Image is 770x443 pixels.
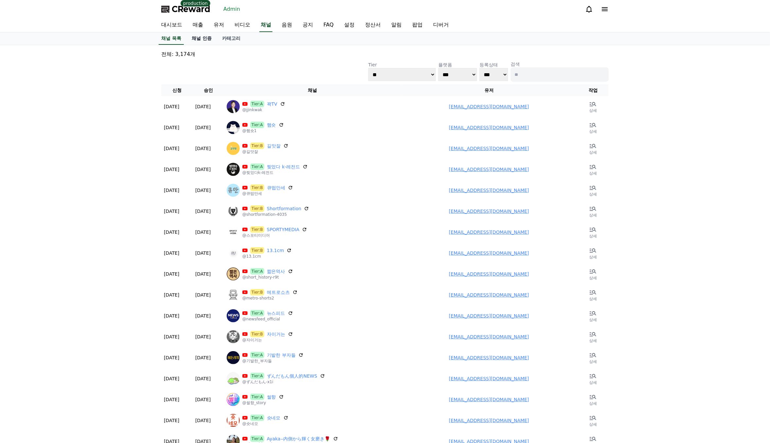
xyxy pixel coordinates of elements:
a: [EMAIL_ADDRESS][DOMAIN_NAME] [449,125,529,130]
p: 상세 [589,129,597,134]
p: @자이거는 [242,337,293,343]
p: @큐떱만세 [242,191,293,196]
span: Tier:A [250,394,264,400]
a: [EMAIL_ADDRESS][DOMAIN_NAME] [449,355,529,360]
span: Tier:B [250,205,264,212]
p: [DATE] [164,292,179,298]
a: 13.1cm [267,247,284,254]
a: 숏네모 [267,415,281,421]
th: 채널 [224,84,401,96]
a: 채널 목록 [159,32,184,45]
p: @길맛잘 [242,149,289,154]
a: 상세 [580,287,606,303]
a: 상세 [580,162,606,177]
a: 공지 [297,18,318,32]
p: 등록상태 [480,61,508,68]
p: [DATE] [164,145,179,152]
a: Messages [43,207,84,224]
a: [EMAIL_ADDRESS][DOMAIN_NAME] [449,313,529,318]
a: [EMAIL_ADDRESS][DOMAIN_NAME] [449,376,529,381]
a: 상세 [580,245,606,261]
span: Tier:B [250,143,264,149]
a: 매출 [187,18,208,32]
p: [DATE] [164,187,179,194]
a: 상세 [580,308,606,324]
p: [DATE] [195,229,211,235]
p: 상세 [589,254,597,260]
p: [DATE] [195,375,211,382]
a: 정산서 [360,18,386,32]
a: 상세 [580,203,606,219]
p: 상세 [589,275,597,281]
a: 찢었다 k-레전드 [267,163,300,170]
img: 길맛잘 [227,142,240,155]
a: [EMAIL_ADDRESS][DOMAIN_NAME] [449,397,529,402]
p: [DATE] [195,396,211,403]
span: Tier:A [250,352,264,358]
p: 상세 [589,192,597,197]
a: 상세 [580,371,606,386]
a: [EMAIL_ADDRESS][DOMAIN_NAME] [449,167,529,172]
p: [DATE] [164,333,179,340]
span: Tier:B [250,226,264,233]
a: 상세 [580,141,606,156]
p: @short_history-r9t [242,275,293,280]
p: [DATE] [164,396,179,403]
span: Tier:B [250,331,264,337]
p: [DATE] [195,103,211,110]
p: [DATE] [164,166,179,173]
span: Messages [54,217,74,223]
a: 자이거는 [267,331,285,337]
a: [EMAIL_ADDRESS][DOMAIN_NAME] [449,146,529,151]
p: 상세 [589,108,597,113]
a: [EMAIL_ADDRESS][DOMAIN_NAME] [449,230,529,235]
p: 상세 [589,213,597,218]
a: Admin [221,4,243,14]
span: Settings [97,217,113,222]
span: Tier:A [250,122,264,128]
img: 짧은역사 [227,267,240,281]
a: 상세 [580,392,606,407]
a: 상세 [580,329,606,345]
a: 상세 [580,266,606,282]
p: @숏네모 [242,421,289,426]
p: @metro-shorts2 [242,296,298,301]
span: Tier:A [250,373,264,379]
p: @찢었다k-레전드 [242,170,308,175]
span: Tier:A [250,415,264,421]
a: 기발한 부자들 [267,352,296,358]
span: Tier:A [250,268,264,275]
p: [DATE] [195,124,211,131]
a: 뉴스피드 [267,310,285,316]
a: SPORTYMEDIA [267,226,300,233]
p: [DATE] [164,417,179,424]
p: @기발한_부자들 [242,358,304,364]
p: 검색 [511,61,609,67]
a: FAQ [318,18,339,32]
img: Shortformation [227,205,240,218]
p: @스포티미디어 [242,233,307,238]
a: [EMAIL_ADDRESS][DOMAIN_NAME] [449,250,529,256]
span: Tier:A [250,163,264,170]
p: [DATE] [164,250,179,256]
p: [DATE] [195,271,211,277]
p: 플랫폼 [438,61,477,68]
img: 메트로쇼츠 [227,288,240,301]
p: 상세 [589,150,597,155]
span: Tier:B [250,247,264,254]
a: ずんだもん個人的NEWS [267,373,317,379]
p: @newsfeed_official [242,316,293,322]
p: [DATE] [195,187,211,194]
a: 채널 인증 [186,32,217,45]
p: 전체: 3,174개 [161,50,609,58]
a: [EMAIL_ADDRESS][DOMAIN_NAME] [449,104,529,109]
span: Tier:A [250,101,264,107]
span: Tier:A [250,435,264,442]
img: 숏네모 [227,414,240,427]
p: [DATE] [195,313,211,319]
p: 상세 [589,422,597,427]
a: 메트로쇼츠 [267,289,290,296]
a: 유저 [208,18,229,32]
p: [DATE] [195,208,211,214]
a: 채널 [259,18,272,32]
